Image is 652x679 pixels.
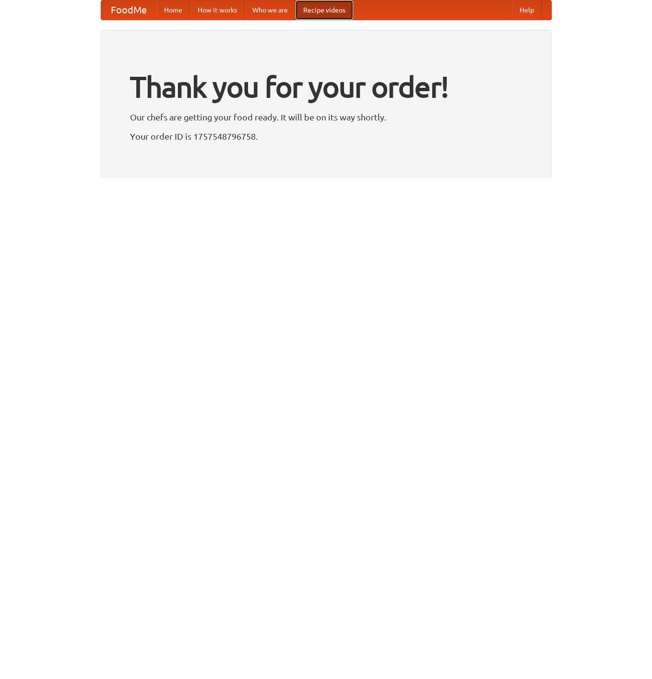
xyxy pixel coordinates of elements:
[156,0,190,20] a: Home
[130,64,522,110] h1: Thank you for your order!
[101,0,156,20] a: FoodMe
[512,0,542,20] a: Help
[190,0,245,20] a: How it works
[245,0,296,20] a: Who we are
[130,110,522,124] p: Our chefs are getting your food ready. It will be on its way shortly.
[296,0,353,20] a: Recipe videos
[130,129,522,143] p: Your order ID is 1757548796758.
